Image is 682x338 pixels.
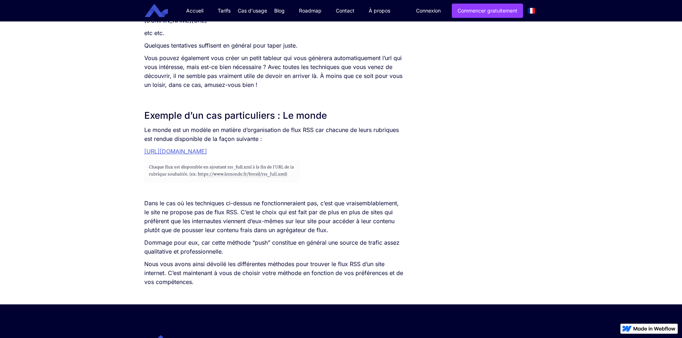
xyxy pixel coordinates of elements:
[150,4,173,18] a: home
[411,4,446,18] a: Connexion
[238,7,267,14] div: Cas d'usage
[144,41,405,50] p: Quelques tentatives suffisent en général pour taper juste.
[144,199,405,235] p: Dans le cas où les techniques ci-dessus ne fonctionneraient pas, c’est que vraisemblablement, le ...
[144,93,405,102] p: ‍
[144,29,405,38] p: etc etc.
[144,109,405,122] h2: Exemple d’un cas particuliers : Le monde
[144,260,405,286] p: Nous vous avons ainsi dévoilé les différentes méthodes pour trouver le flux RSS d’un site interne...
[633,327,676,331] img: Made in Webflow
[144,238,405,256] p: Dommage pour eux, car cette méthode “push” constitue en général une source de trafic assez qualit...
[144,126,405,143] p: Le monde est un modèle en matière d’organisation de flux RSS car chacune de leurs rubriques est r...
[144,186,405,195] p: ‍
[144,160,300,183] img: Capture d’écran du site lemonde.fr indiquant la structure des url pour bénéficier du flux RSS.
[144,54,405,89] p: Vous pouvez également vous créer un petit tableur qui vous génèrera automatiquement l’url qui vou...
[144,148,207,155] a: [URL][DOMAIN_NAME]
[452,4,523,18] a: Commencer gratuitement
